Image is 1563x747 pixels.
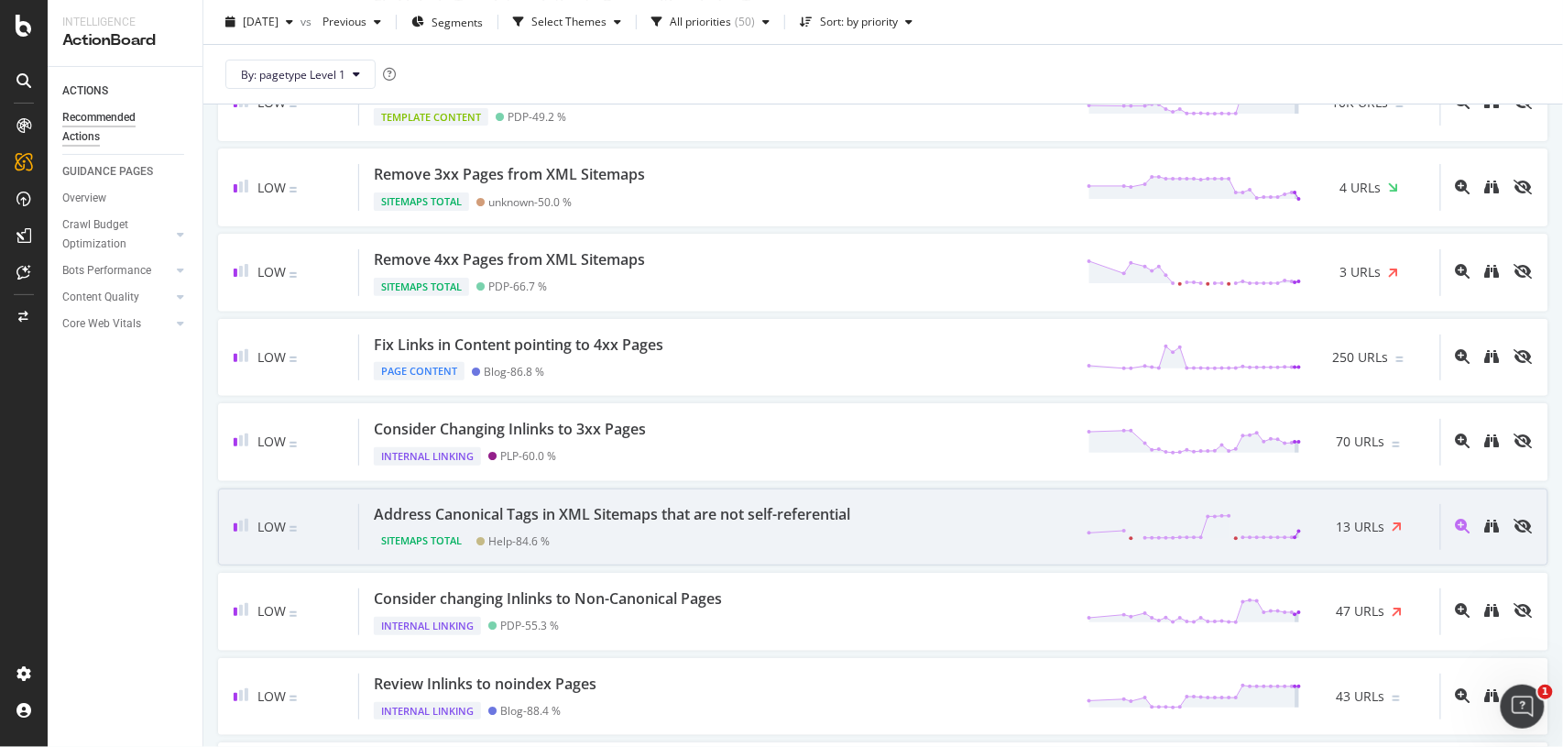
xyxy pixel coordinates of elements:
span: vs [301,14,315,29]
img: Equal [1393,442,1400,447]
span: Low [257,348,286,366]
iframe: Intercom live chat [1501,685,1545,729]
div: Help - 84.6 % [488,534,550,548]
span: 13 URLs [1337,518,1385,536]
div: magnifying-glass-plus [1456,519,1470,533]
button: By: pagetype Level 1 [225,60,376,89]
span: 1 [1538,685,1553,699]
div: Recommended Actions [62,108,172,147]
span: Low [257,602,286,620]
img: Equal [1396,357,1404,362]
span: 3 URLs [1340,263,1382,281]
div: binoculars [1485,264,1500,279]
a: Crawl Budget Optimization [62,215,171,254]
span: Low [257,518,286,535]
div: magnifying-glass-plus [1456,180,1470,194]
span: Low [257,179,286,196]
div: Address Canonical Tags in XML Sitemaps that are not self-referential [374,504,850,525]
div: Fix Links in Content pointing to 4xx Pages [374,335,663,356]
div: Review Inlinks to noindex Pages [374,674,596,695]
img: Equal [1396,102,1404,107]
span: Segments [432,14,483,29]
div: binoculars [1485,603,1500,618]
div: binoculars [1485,519,1500,533]
span: 70 URLs [1337,433,1385,451]
div: PDP - 66.7 % [488,280,547,293]
a: Overview [62,189,190,208]
button: Segments [404,7,490,37]
div: binoculars [1485,688,1500,703]
a: Recommended Actions [62,108,190,147]
div: ACTIONS [62,82,108,101]
span: 47 URLs [1337,602,1385,621]
a: Content Quality [62,288,171,307]
div: Remove 3xx Pages from XML Sitemaps [374,164,645,185]
div: Select Themes [531,16,607,27]
span: 250 URLs [1333,348,1389,367]
div: ActionBoard [62,30,188,51]
img: Equal [290,442,297,447]
img: Equal [290,272,297,278]
a: Bots Performance [62,261,171,280]
a: binoculars [1485,520,1500,535]
div: binoculars [1485,180,1500,194]
div: PDP - 49.2 % [508,110,566,124]
div: Remove 4xx Pages from XML Sitemaps [374,249,645,270]
a: GUIDANCE PAGES [62,162,190,181]
div: Sitemaps Total [374,192,469,211]
div: GUIDANCE PAGES [62,162,153,181]
a: Core Web Vitals [62,314,171,334]
div: ( 50 ) [735,16,755,27]
div: eye-slash [1514,349,1533,364]
div: Internal Linking [374,702,481,720]
img: Equal [290,102,297,107]
img: Equal [290,526,297,532]
div: Consider Changing Inlinks to 3xx Pages [374,419,646,440]
a: binoculars [1485,181,1500,196]
div: magnifying-glass-plus [1456,688,1470,703]
a: binoculars [1485,434,1500,450]
div: Blog - 86.8 % [484,365,544,379]
div: Sort: by priority [820,16,898,27]
div: All priorities [670,16,731,27]
span: 43 URLs [1337,687,1385,706]
a: binoculars [1485,689,1500,705]
div: Sitemaps Total [374,278,469,296]
div: Overview [62,189,106,208]
div: binoculars [1485,434,1500,448]
div: eye-slash [1514,180,1533,194]
div: Page Content [374,362,465,380]
button: All priorities(50) [644,7,777,37]
div: PLP - 60.0 % [500,449,556,463]
span: By: pagetype Level 1 [241,66,345,82]
button: [DATE] [218,7,301,37]
img: Equal [290,187,297,192]
button: Select Themes [506,7,628,37]
div: PDP - 55.3 % [500,619,559,632]
button: Sort: by priority [792,7,920,37]
div: magnifying-glass-plus [1456,349,1470,364]
button: Previous [315,7,388,37]
div: eye-slash [1514,519,1533,533]
div: Internal Linking [374,447,481,466]
div: eye-slash [1514,264,1533,279]
div: binoculars [1485,349,1500,364]
div: Content Quality [62,288,139,307]
a: ACTIONS [62,82,190,101]
div: Sitemaps Total [374,532,469,550]
span: Low [257,263,286,280]
div: Consider changing Inlinks to Non-Canonical Pages [374,588,722,610]
span: Low [257,687,286,705]
div: magnifying-glass-plus [1456,434,1470,448]
img: Equal [290,611,297,617]
div: magnifying-glass-plus [1456,264,1470,279]
span: Previous [315,14,366,29]
a: binoculars [1485,265,1500,280]
div: Intelligence [62,15,188,30]
div: Blog - 88.4 % [500,704,561,718]
a: binoculars [1485,604,1500,620]
div: Bots Performance [62,261,151,280]
a: binoculars [1485,350,1500,366]
div: Internal Linking [374,617,481,635]
div: Crawl Budget Optimization [62,215,158,254]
